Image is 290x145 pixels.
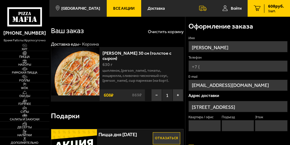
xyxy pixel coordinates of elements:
[268,4,284,9] span: 608 руб.
[148,6,165,10] span: Доставка
[188,36,288,41] label: Имя
[102,49,171,61] a: [PERSON_NAME] 30 см (толстое с сыром)
[51,112,80,119] h3: Подарки
[188,94,288,98] p: Адрес доставки
[151,89,162,101] button: −
[231,6,242,10] span: Войти
[188,60,288,72] input: +7 (
[82,41,99,47] div: Корзина
[102,62,113,67] span: 630 г
[188,115,221,120] label: Квартира / офис
[188,41,288,52] input: Имя
[255,115,287,120] label: Этаж
[148,30,184,34] button: Очистить корзину
[102,68,181,86] p: цыпленок, [PERSON_NAME], томаты, моцарелла, сливочно-чесночный соус, [PERSON_NAME], сыр пармезан ...
[113,6,134,10] span: Все Акции
[222,115,254,120] label: Подъезд
[51,27,64,34] h1: Ваш заказ
[162,89,173,101] span: 1
[51,41,81,47] a: Доставка еды-
[98,129,153,137] span: Пицца дня [DATE]
[188,80,288,91] input: @
[188,23,253,30] h3: Оформление заказа
[268,9,284,13] span: 1 шт.
[102,90,119,101] strong: 608 ₽
[61,6,100,10] span: [GEOGRAPHIC_DATA]
[153,132,180,144] button: Отказаться
[173,89,183,101] button: +
[188,74,288,79] label: E-mail
[131,93,143,97] s: 869 ₽
[188,55,288,60] label: Телефон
